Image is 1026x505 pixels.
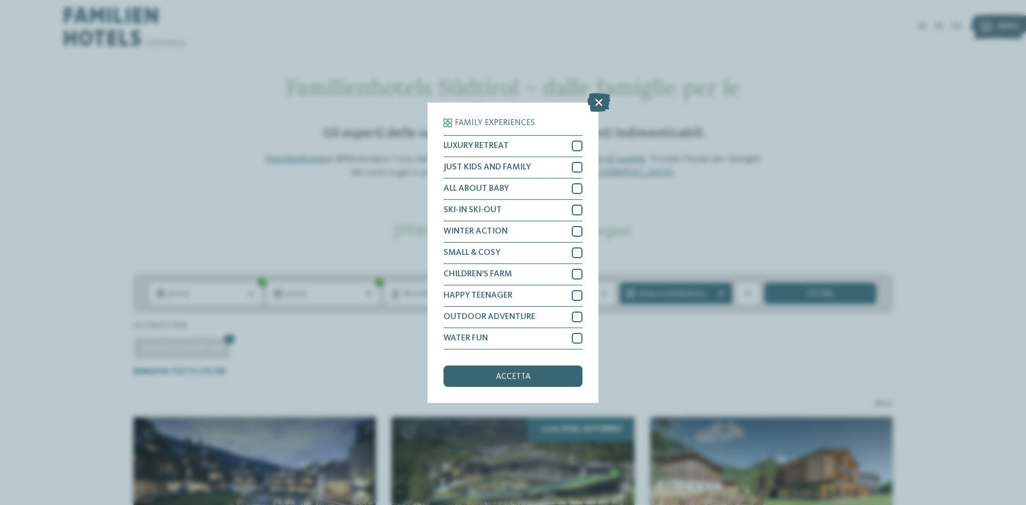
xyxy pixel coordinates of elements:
span: OUTDOOR ADVENTURE [444,313,535,321]
span: CHILDREN’S FARM [444,270,512,278]
span: SMALL & COSY [444,248,500,257]
span: JUST KIDS AND FAMILY [444,163,531,172]
span: WATER FUN [444,334,488,343]
span: WINTER ACTION [444,227,508,236]
span: SKI-IN SKI-OUT [444,206,502,214]
span: ALL ABOUT BABY [444,184,509,193]
span: accetta [496,372,531,381]
span: Family Experiences [455,119,535,127]
span: HAPPY TEENAGER [444,291,512,300]
span: LUXURY RETREAT [444,142,509,150]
